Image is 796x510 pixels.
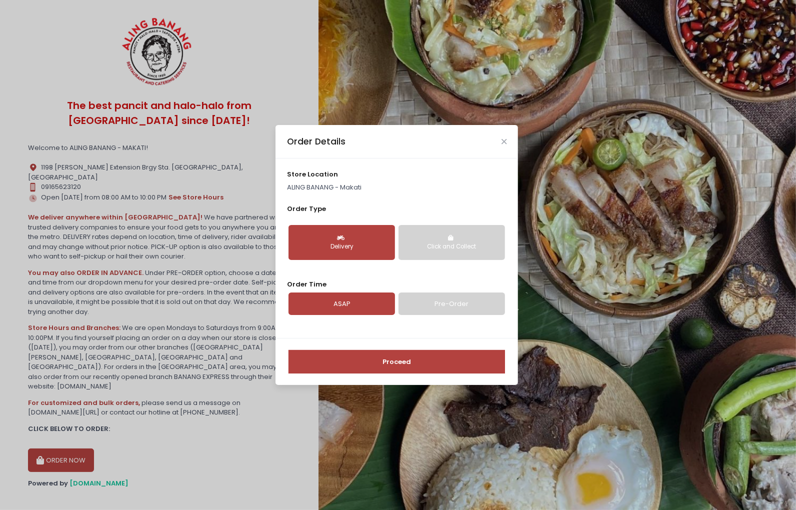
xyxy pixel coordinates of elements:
span: store location [287,169,338,179]
div: Click and Collect [405,242,498,251]
button: Click and Collect [398,225,505,260]
p: ALING BANANG - Makati [287,182,507,192]
div: Order Details [287,135,345,148]
span: Order Time [287,279,326,289]
a: ASAP [288,292,395,315]
button: Delivery [288,225,395,260]
span: Order Type [287,204,326,213]
button: Proceed [288,350,505,374]
a: Pre-Order [398,292,505,315]
button: Close [501,139,506,144]
div: Delivery [295,242,388,251]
